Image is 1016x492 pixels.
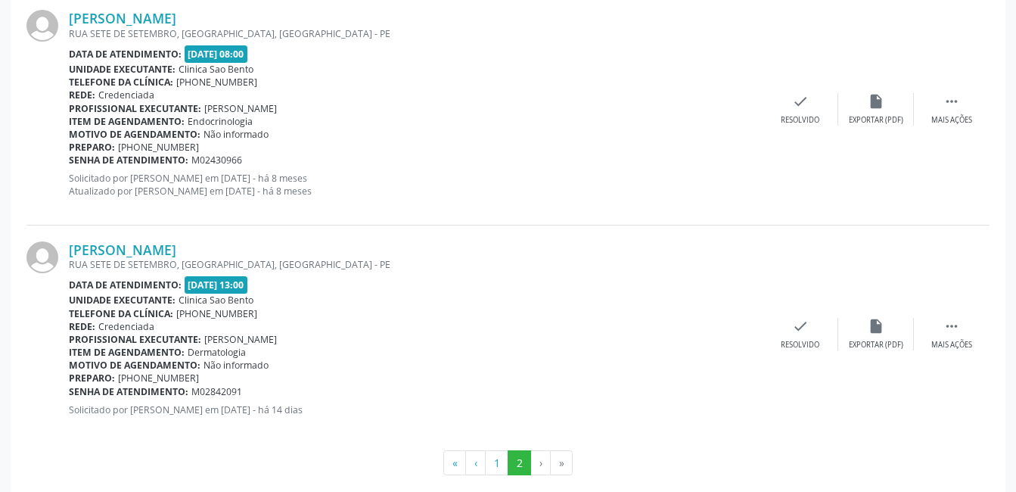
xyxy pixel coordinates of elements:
[26,241,58,273] img: img
[69,154,188,167] b: Senha de atendimento:
[188,115,253,128] span: Endocrinologia
[98,320,154,333] span: Credenciada
[69,63,176,76] b: Unidade executante:
[191,385,242,398] span: M02842091
[204,359,269,372] span: Não informado
[204,128,269,141] span: Não informado
[69,89,95,101] b: Rede:
[26,10,58,42] img: img
[943,93,960,110] i: 
[792,93,809,110] i: check
[26,450,990,476] ul: Pagination
[781,340,819,350] div: Resolvido
[868,93,884,110] i: insert_drive_file
[179,63,253,76] span: Clinica Sao Bento
[465,450,486,476] button: Go to previous page
[849,115,903,126] div: Exportar (PDF)
[868,318,884,335] i: insert_drive_file
[185,45,248,63] span: [DATE] 08:00
[69,48,182,61] b: Data de atendimento:
[781,115,819,126] div: Resolvido
[69,403,763,416] p: Solicitado por [PERSON_NAME] em [DATE] - há 14 dias
[508,450,531,476] button: Go to page 2
[69,172,763,198] p: Solicitado por [PERSON_NAME] em [DATE] - há 8 meses Atualizado por [PERSON_NAME] em [DATE] - há 8...
[204,102,277,115] span: [PERSON_NAME]
[176,307,257,320] span: [PHONE_NUMBER]
[69,241,176,258] a: [PERSON_NAME]
[69,333,201,346] b: Profissional executante:
[69,359,200,372] b: Motivo de agendamento:
[69,385,188,398] b: Senha de atendimento:
[69,294,176,307] b: Unidade executante:
[118,141,199,154] span: [PHONE_NUMBER]
[118,372,199,385] span: [PHONE_NUMBER]
[849,340,903,350] div: Exportar (PDF)
[69,141,115,154] b: Preparo:
[943,318,960,335] i: 
[792,318,809,335] i: check
[69,372,115,385] b: Preparo:
[188,346,246,359] span: Dermatologia
[931,340,972,350] div: Mais ações
[69,128,200,141] b: Motivo de agendamento:
[185,276,248,294] span: [DATE] 13:00
[69,102,201,115] b: Profissional executante:
[69,76,173,89] b: Telefone da clínica:
[69,279,182,291] b: Data de atendimento:
[69,307,173,320] b: Telefone da clínica:
[179,294,253,307] span: Clinica Sao Bento
[443,450,466,476] button: Go to first page
[69,10,176,26] a: [PERSON_NAME]
[176,76,257,89] span: [PHONE_NUMBER]
[485,450,508,476] button: Go to page 1
[204,333,277,346] span: [PERSON_NAME]
[931,115,972,126] div: Mais ações
[191,154,242,167] span: M02430966
[69,258,763,271] div: RUA SETE DE SETEMBRO, [GEOGRAPHIC_DATA], [GEOGRAPHIC_DATA] - PE
[98,89,154,101] span: Credenciada
[69,27,763,40] div: RUA SETE DE SETEMBRO, [GEOGRAPHIC_DATA], [GEOGRAPHIC_DATA] - PE
[69,320,95,333] b: Rede:
[69,115,185,128] b: Item de agendamento:
[69,346,185,359] b: Item de agendamento:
